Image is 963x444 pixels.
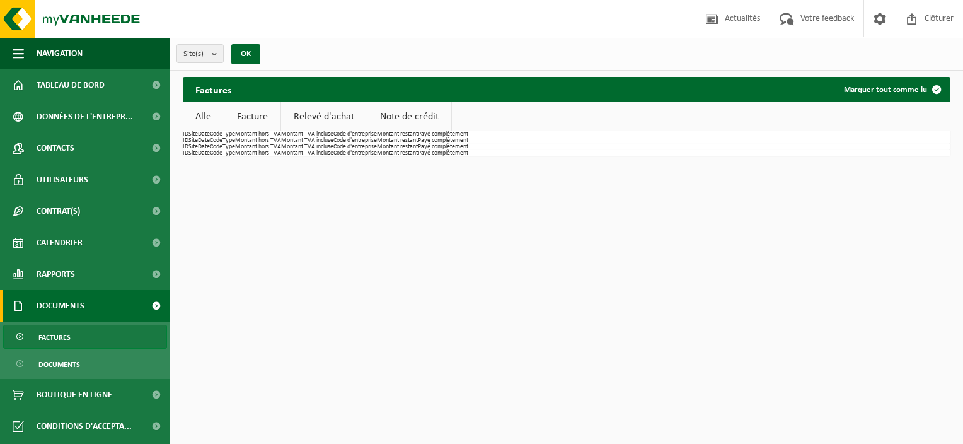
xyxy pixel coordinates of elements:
[37,290,84,322] span: Documents
[231,44,260,64] button: OK
[3,352,167,376] a: Documents
[183,144,188,150] th: ID
[210,144,222,150] th: Code
[38,325,71,349] span: Factures
[183,77,244,102] h2: Factures
[222,137,235,144] th: Type
[210,150,222,156] th: Code
[235,150,281,156] th: Montant hors TVA
[367,102,451,131] a: Note de crédit
[281,137,333,144] th: Montant TVA incluse
[235,131,281,137] th: Montant hors TVA
[333,131,377,137] th: Code d'entreprise
[183,102,224,131] a: Alle
[222,150,235,156] th: Type
[281,144,333,150] th: Montant TVA incluse
[183,45,207,64] span: Site(s)
[38,353,80,377] span: Documents
[333,150,377,156] th: Code d'entreprise
[37,196,80,227] span: Contrat(s)
[281,150,333,156] th: Montant TVA incluse
[188,150,198,156] th: Site
[834,77,949,102] button: Marquer tout comme lu
[418,150,468,156] th: Payé complètement
[377,144,418,150] th: Montant restant
[377,150,418,156] th: Montant restant
[198,137,210,144] th: Date
[188,144,198,150] th: Site
[188,131,198,137] th: Site
[183,137,188,144] th: ID
[224,102,280,131] a: Facture
[37,38,83,69] span: Navigation
[281,102,367,131] a: Relevé d'achat
[333,144,377,150] th: Code d'entreprise
[183,150,188,156] th: ID
[37,379,112,411] span: Boutique en ligne
[37,259,75,290] span: Rapports
[188,137,198,144] th: Site
[222,131,235,137] th: Type
[377,131,418,137] th: Montant restant
[37,411,132,442] span: Conditions d'accepta...
[418,144,468,150] th: Payé complètement
[418,137,468,144] th: Payé complètement
[198,150,210,156] th: Date
[183,131,188,137] th: ID
[37,164,88,196] span: Utilisateurs
[418,131,468,137] th: Payé complètement
[37,101,133,132] span: Données de l'entrepr...
[3,325,167,349] a: Factures
[377,137,418,144] th: Montant restant
[210,131,222,137] th: Code
[176,44,224,63] button: Site(s)
[281,131,333,137] th: Montant TVA incluse
[333,137,377,144] th: Code d'entreprise
[235,137,281,144] th: Montant hors TVA
[37,69,105,101] span: Tableau de bord
[210,137,222,144] th: Code
[37,132,74,164] span: Contacts
[235,144,281,150] th: Montant hors TVA
[198,144,210,150] th: Date
[37,227,83,259] span: Calendrier
[222,144,235,150] th: Type
[198,131,210,137] th: Date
